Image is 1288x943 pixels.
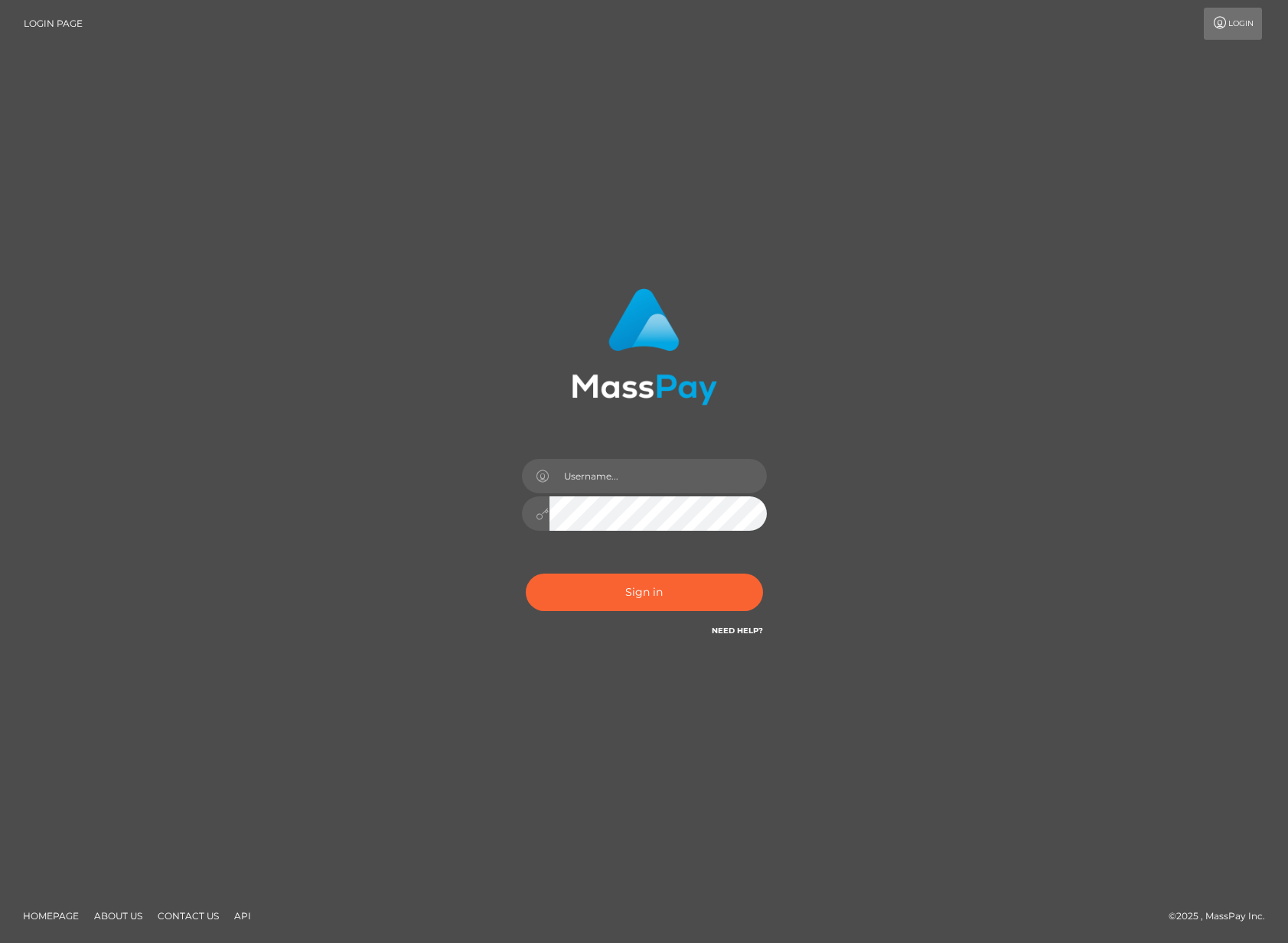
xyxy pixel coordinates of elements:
[526,574,763,611] button: Sign in
[88,904,148,928] a: About Us
[24,8,83,40] a: Login Page
[17,904,85,928] a: Homepage
[1169,908,1277,925] div: © 2025 , MassPay Inc.
[228,904,257,928] a: API
[152,904,225,928] a: Contact Us
[712,626,763,636] a: Need Help?
[572,288,717,405] img: MassPay Login
[1204,8,1262,40] a: Login
[549,459,767,493] input: Username...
